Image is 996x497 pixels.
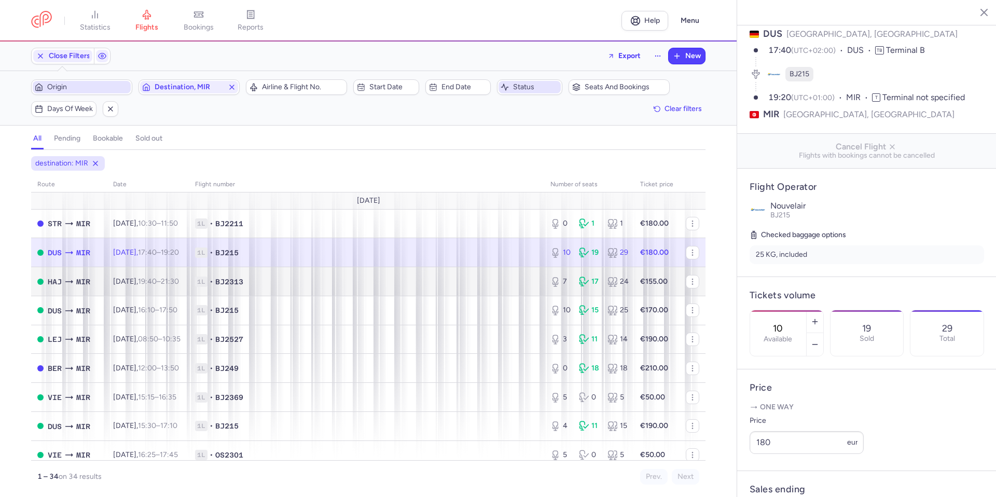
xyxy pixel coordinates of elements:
span: [DATE], [113,219,178,228]
button: Status [497,79,562,95]
span: [DATE], [113,277,179,286]
span: 1L [195,363,208,374]
strong: 1 – 34 [37,472,59,481]
span: 1L [195,334,208,344]
span: Habib Bourguiba, Monastir, Tunisia [76,449,90,461]
time: 10:35 [162,335,181,343]
span: BJ215 [215,247,239,258]
span: Hanover Airport, Hanover, Germany [48,276,62,287]
span: OPEN [37,279,44,285]
a: bookings [173,9,225,32]
span: End date [441,83,487,91]
span: Status [513,83,559,91]
span: bookings [184,23,214,32]
span: BJ2211 [215,218,243,229]
span: statistics [80,23,110,32]
h4: bookable [93,134,123,143]
div: 1 [607,218,628,229]
span: • [210,247,213,258]
span: • [210,450,213,460]
strong: €210.00 [640,364,668,372]
strong: €170.00 [640,306,668,314]
span: BJ2369 [215,392,243,403]
span: – [138,421,177,430]
div: 1 [579,218,599,229]
span: – [138,248,179,257]
span: [DATE], [113,421,177,430]
span: Düsseldorf International Airport, Düsseldorf, Germany [48,247,62,258]
div: 19 [579,247,599,258]
span: Seats and bookings [585,83,666,91]
span: DUS [847,45,875,57]
span: [DATE], [113,364,179,372]
span: BJ215 [770,211,790,219]
a: flights [121,9,173,32]
span: – [138,450,178,459]
div: 17 [579,277,599,287]
div: 15 [579,305,599,315]
span: [GEOGRAPHIC_DATA], [GEOGRAPHIC_DATA] [783,108,955,121]
span: OPEN [37,250,44,256]
span: New [685,52,701,60]
p: Nouvelair [770,201,984,211]
input: --- [750,431,864,454]
span: Düsseldorf International Airport, Düsseldorf, Germany [48,421,62,432]
time: 16:10 [138,306,155,314]
a: Help [621,11,668,31]
label: Price [750,415,864,427]
span: • [210,421,213,431]
span: Halle, Leipzig, Germany [48,334,62,345]
span: BJ215 [215,421,239,431]
span: – [138,364,179,372]
div: 5 [550,392,571,403]
div: 4 [550,421,571,431]
strong: €155.00 [640,277,668,286]
p: 19 [862,323,871,334]
span: CLOSED [37,365,44,371]
strong: €50.00 [640,450,665,459]
time: 17:45 [160,450,178,459]
h5: Checked baggage options [750,229,984,241]
strong: €50.00 [640,393,665,402]
span: Habib Bourguiba, Monastir, Tunisia [76,392,90,403]
span: Habib Bourguiba, Monastir, Tunisia [76,247,90,258]
div: 0 [579,392,599,403]
time: 17:50 [159,306,177,314]
span: DUS [763,28,782,39]
span: • [210,392,213,403]
span: BJ2313 [215,277,243,287]
div: 10 [550,305,571,315]
span: [DATE], [113,248,179,257]
span: • [210,334,213,344]
span: [GEOGRAPHIC_DATA], [GEOGRAPHIC_DATA] [786,29,958,39]
div: 5 [607,392,628,403]
span: Days of week [47,105,93,113]
span: OPEN [37,452,44,458]
span: • [210,305,213,315]
time: 15:15 [138,393,155,402]
figure: BJ airline logo [767,67,781,81]
time: 19:20 [768,92,791,102]
th: Ticket price [634,177,680,192]
span: [DATE], [113,393,176,402]
h4: pending [54,134,80,143]
time: 13:50 [161,364,179,372]
span: Habib Bourguiba, Monastir, Tunisia [76,276,90,287]
span: T [872,93,880,102]
div: 15 [607,421,628,431]
span: OPEN [37,336,44,342]
button: Prev. [640,469,668,485]
div: 10 [550,247,571,258]
button: Airline & Flight No. [246,79,347,95]
time: 12:00 [138,364,157,372]
span: MIR [763,108,779,121]
span: Airline & Flight No. [262,83,343,91]
div: 14 [607,334,628,344]
span: OS2301 [215,450,243,460]
time: 17:40 [768,45,791,55]
div: 18 [579,363,599,374]
span: OPEN [37,423,44,429]
th: number of seats [544,177,634,192]
div: 29 [607,247,628,258]
time: 17:10 [160,421,177,430]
